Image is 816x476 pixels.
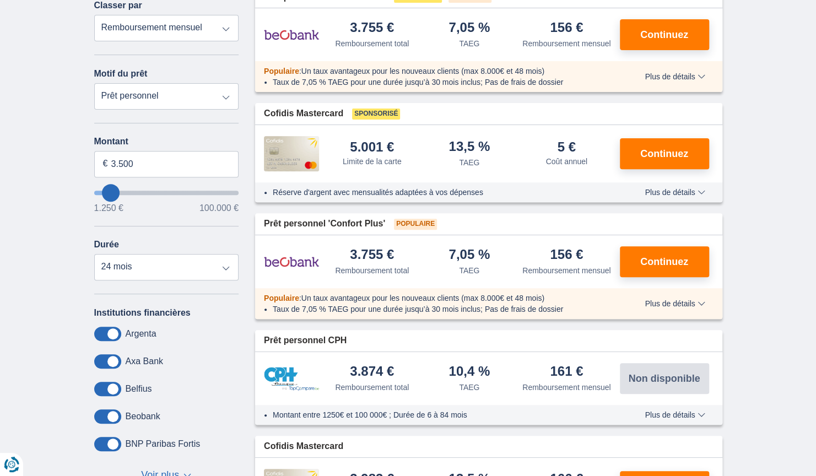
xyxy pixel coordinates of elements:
[264,136,319,171] img: pret personnel Cofidis CC
[459,382,479,393] div: TAEG
[255,66,622,77] div: :
[636,299,713,308] button: Plus de détails
[459,157,479,168] div: TAEG
[94,1,142,10] label: Classer par
[640,149,688,159] span: Continuez
[636,72,713,81] button: Plus de détails
[545,156,587,167] div: Coût annuel
[640,30,688,40] span: Continuez
[273,187,613,198] li: Réserve d'argent avec mensualités adaptées à vos dépenses
[645,73,705,80] span: Plus de détails
[645,300,705,307] span: Plus de détails
[199,204,239,213] span: 100.000 €
[264,248,319,275] img: pret personnel Beobank
[264,367,319,391] img: pret personnel CPH Banque
[448,365,490,380] div: 10,4 %
[550,21,583,36] div: 156 €
[620,363,709,394] button: Non disponible
[94,137,239,147] label: Montant
[448,21,490,36] div: 7,05 %
[255,293,622,304] div: :
[550,248,583,263] div: 156 €
[448,140,490,155] div: 13,5 %
[335,38,409,49] div: Remboursement total
[94,240,119,250] label: Durée
[103,158,108,170] span: €
[335,265,409,276] div: Remboursement total
[335,382,409,393] div: Remboursement total
[94,204,123,213] span: 1.250 €
[273,304,613,315] li: Taux de 7,05 % TAEG pour une durée jusqu’à 30 mois inclus; Pas de frais de dossier
[94,69,148,79] label: Motif du prêt
[352,109,400,120] span: Sponsorisé
[126,412,160,421] label: Beobank
[301,67,544,75] span: Un taux avantageux pour les nouveaux clients (max 8.000€ et 48 mois)
[126,329,156,339] label: Argenta
[264,67,299,75] span: Populaire
[301,294,544,302] span: Un taux avantageux pour les nouveaux clients (max 8.000€ et 48 mois)
[126,384,152,394] label: Belfius
[350,248,394,263] div: 3.755 €
[636,188,713,197] button: Plus de détails
[264,334,347,347] span: Prêt personnel CPH
[350,365,394,380] div: 3.874 €
[350,21,394,36] div: 3.755 €
[126,356,163,366] label: Axa Bank
[459,265,479,276] div: TAEG
[394,219,437,230] span: Populaire
[264,21,319,48] img: pret personnel Beobank
[448,248,490,263] div: 7,05 %
[640,257,688,267] span: Continuez
[522,265,610,276] div: Remboursement mensuel
[645,411,705,419] span: Plus de détails
[343,156,402,167] div: Limite de la carte
[629,374,700,383] span: Non disponible
[522,38,610,49] div: Remboursement mensuel
[620,19,709,50] button: Continuez
[94,191,239,195] input: wantToBorrow
[350,140,394,154] div: 5.001 €
[264,218,385,230] span: Prêt personnel 'Confort Plus'
[94,308,191,318] label: Institutions financières
[459,38,479,49] div: TAEG
[126,439,201,449] label: BNP Paribas Fortis
[522,382,610,393] div: Remboursement mensuel
[620,246,709,277] button: Continuez
[620,138,709,169] button: Continuez
[264,294,299,302] span: Populaire
[645,188,705,196] span: Plus de détails
[550,365,583,380] div: 161 €
[264,107,343,120] span: Cofidis Mastercard
[273,77,613,88] li: Taux de 7,05 % TAEG pour une durée jusqu’à 30 mois inclus; Pas de frais de dossier
[558,140,576,154] div: 5 €
[264,440,343,453] span: Cofidis Mastercard
[636,410,713,419] button: Plus de détails
[273,409,613,420] li: Montant entre 1250€ et 100 000€ ; Durée de 6 à 84 mois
